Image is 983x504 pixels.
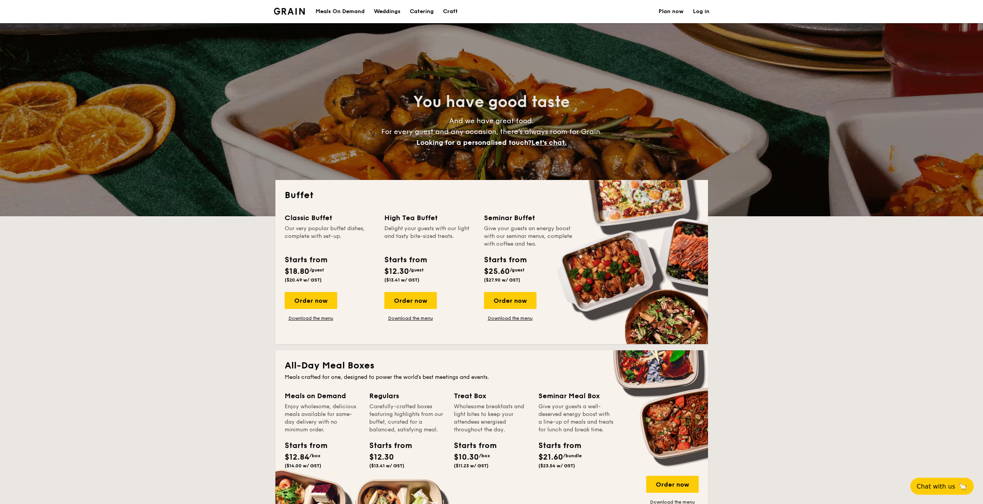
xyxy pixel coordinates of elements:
[454,463,489,468] span: ($11.23 w/ GST)
[538,440,573,451] div: Starts from
[484,277,520,283] span: ($27.90 w/ GST)
[285,267,309,276] span: $18.80
[285,254,327,266] div: Starts from
[309,453,321,458] span: /box
[917,483,955,490] span: Chat with us
[413,93,570,111] span: You have good taste
[484,267,510,276] span: $25.60
[309,267,324,273] span: /guest
[454,403,529,434] div: Wholesome breakfasts and light bites to keep your attendees energised throughout the day.
[381,117,602,147] span: And we have great food. For every guest and any occasion, there’s always room for Grain.
[538,463,575,468] span: ($23.54 w/ GST)
[285,277,322,283] span: ($20.49 w/ GST)
[285,463,321,468] span: ($14.00 w/ GST)
[285,189,699,202] h2: Buffet
[484,315,536,321] a: Download the menu
[285,453,309,462] span: $12.84
[384,212,475,223] div: High Tea Buffet
[484,225,574,248] div: Give your guests an energy boost with our seminar menus, complete with coffee and tea.
[958,482,968,491] span: 🦙
[384,277,419,283] span: ($13.41 w/ GST)
[369,463,404,468] span: ($13.41 w/ GST)
[285,403,360,434] div: Enjoy wholesome, delicious meals available for same-day delivery with no minimum order.
[285,315,337,321] a: Download the menu
[416,138,531,147] span: Looking for a personalised touch?
[384,315,437,321] a: Download the menu
[563,453,582,458] span: /bundle
[384,292,437,309] div: Order now
[384,254,426,266] div: Starts from
[274,8,305,15] img: Grain
[538,390,614,401] div: Seminar Meal Box
[409,267,424,273] span: /guest
[369,390,445,401] div: Regulars
[484,254,526,266] div: Starts from
[285,292,337,309] div: Order now
[538,403,614,434] div: Give your guests a well-deserved energy boost with a line-up of meals and treats for lunch and br...
[510,267,525,273] span: /guest
[538,453,563,462] span: $21.60
[274,8,305,15] a: Logotype
[369,440,404,451] div: Starts from
[646,476,699,493] div: Order now
[531,138,567,147] span: Let's chat.
[285,212,375,223] div: Classic Buffet
[454,390,529,401] div: Treat Box
[484,292,536,309] div: Order now
[285,360,699,372] h2: All-Day Meal Boxes
[454,453,479,462] span: $10.30
[384,267,409,276] span: $12.30
[285,390,360,401] div: Meals on Demand
[285,225,375,248] div: Our very popular buffet dishes, complete with set-up.
[910,478,974,495] button: Chat with us🦙
[384,225,475,248] div: Delight your guests with our light and tasty bite-sized treats.
[479,453,490,458] span: /box
[285,440,319,451] div: Starts from
[285,373,699,381] div: Meals crafted for one, designed to power the world's best meetings and events.
[484,212,574,223] div: Seminar Buffet
[369,403,445,434] div: Carefully-crafted boxes featuring highlights from our buffet, curated for a balanced, satisfying ...
[369,453,394,462] span: $12.30
[454,440,489,451] div: Starts from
